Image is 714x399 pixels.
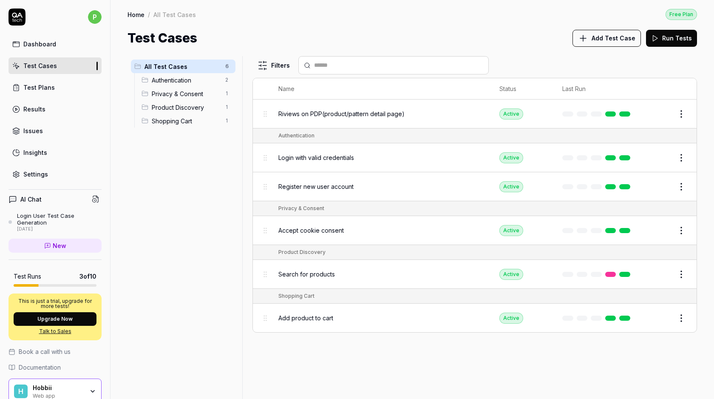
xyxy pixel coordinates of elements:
[270,78,491,100] th: Name
[53,241,66,250] span: New
[499,313,523,324] div: Active
[144,62,220,71] span: All Test Cases
[253,143,697,172] tr: Login with valid credentialsActive
[127,28,197,48] h1: Test Cases
[499,225,523,236] div: Active
[222,61,232,71] span: 6
[23,148,47,157] div: Insights
[253,304,697,332] tr: Add product to cartActive
[14,312,96,326] button: Upgrade Now
[278,132,314,140] div: Authentication
[127,10,144,19] a: Home
[23,170,48,179] div: Settings
[8,57,102,74] a: Test Cases
[278,182,354,191] span: Register new user account
[252,57,295,74] button: Filters
[278,292,314,300] div: Shopping Cart
[152,89,220,98] span: Privacy & Consent
[8,36,102,52] a: Dashboard
[14,273,41,280] h5: Test Runs
[19,363,61,372] span: Documentation
[8,166,102,182] a: Settings
[278,226,344,235] span: Accept cookie consent
[253,260,697,289] tr: Search for productsActive
[148,10,150,19] div: /
[592,34,635,43] span: Add Test Case
[138,73,235,87] div: Drag to reorderAuthentication2
[88,9,102,26] button: p
[253,216,697,245] tr: Accept cookie consentActive
[19,347,71,356] span: Book a call with us
[253,172,697,201] tr: Register new user accountActive
[572,30,641,47] button: Add Test Case
[222,88,232,99] span: 1
[278,270,335,279] span: Search for products
[23,61,57,70] div: Test Cases
[23,40,56,48] div: Dashboard
[23,126,43,135] div: Issues
[138,100,235,114] div: Drag to reorderProduct Discovery1
[152,103,220,112] span: Product Discovery
[17,212,102,226] div: Login User Test Case Generation
[23,105,45,114] div: Results
[491,78,554,100] th: Status
[138,87,235,100] div: Drag to reorderPrivacy & Consent1
[554,78,642,100] th: Last Run
[666,9,697,20] button: Free Plan
[17,226,102,232] div: [DATE]
[20,195,42,204] h4: AI Chat
[278,109,405,118] span: Riviews on PDP(product/pattern detail page)
[8,79,102,96] a: Test Plans
[8,144,102,161] a: Insights
[33,392,84,399] div: Web app
[253,100,697,128] tr: Riviews on PDP(product/pattern detail page)Active
[8,239,102,253] a: New
[14,299,96,309] p: This is just a trial, upgrade for more tests!
[23,83,55,92] div: Test Plans
[88,10,102,24] span: p
[14,328,96,335] a: Talk to Sales
[152,76,220,85] span: Authentication
[8,123,102,139] a: Issues
[8,101,102,117] a: Results
[222,75,232,85] span: 2
[278,153,354,162] span: Login with valid credentials
[14,385,28,398] span: H
[499,181,523,192] div: Active
[278,205,324,212] div: Privacy & Consent
[138,114,235,128] div: Drag to reorderShopping Cart1
[646,30,697,47] button: Run Tests
[152,117,220,125] span: Shopping Cart
[153,10,196,19] div: All Test Cases
[79,272,96,281] span: 3 of 10
[278,313,333,322] span: Add product to cart
[499,108,523,120] div: Active
[8,347,102,356] a: Book a call with us
[222,116,232,126] span: 1
[33,384,84,392] div: Hobbii
[8,212,102,232] a: Login User Test Case Generation[DATE]
[499,152,523,163] div: Active
[499,269,523,280] div: Active
[222,102,232,112] span: 1
[278,248,326,256] div: Product Discovery
[8,363,102,372] a: Documentation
